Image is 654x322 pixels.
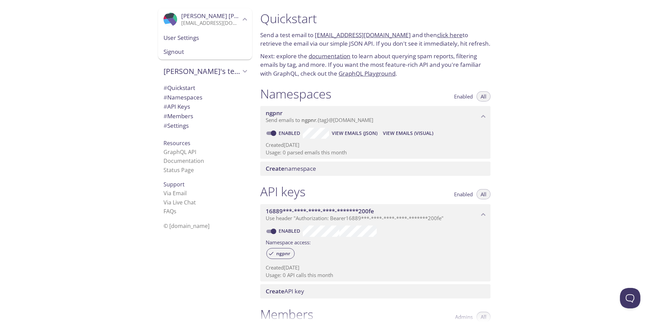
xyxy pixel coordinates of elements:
div: ngpnr [266,248,295,259]
span: Create [266,165,284,172]
span: © [DOMAIN_NAME] [163,222,209,230]
a: Via Live Chat [163,199,196,206]
a: Enabled [278,228,303,234]
h1: API keys [260,184,306,199]
div: Create API Key [260,284,490,298]
h1: Members [260,307,313,322]
button: View Emails (JSON) [329,128,380,139]
div: Create namespace [260,162,490,176]
a: Documentation [163,157,204,165]
span: Create [266,287,284,295]
span: ngpnr [272,250,294,257]
a: [EMAIL_ADDRESS][DOMAIN_NAME] [315,31,411,39]
a: Via Email [163,189,187,197]
span: # [163,122,167,129]
div: Team Settings [158,121,252,131]
button: Enabled [450,189,477,199]
a: FAQ [163,208,176,215]
div: Jacques Schmitz [158,8,252,31]
h1: Quickstart [260,11,490,26]
div: Signout [158,45,252,60]
label: Namespace access: [266,237,311,247]
div: ngpnr namespace [260,106,490,127]
div: API Keys [158,102,252,111]
span: Send emails to . {tag} @[DOMAIN_NAME] [266,117,373,123]
a: Status Page [163,166,194,174]
div: Namespaces [158,93,252,102]
span: Quickstart [163,84,195,92]
span: [PERSON_NAME]'s team [163,66,240,76]
button: All [477,189,490,199]
span: # [163,112,167,120]
span: # [163,103,167,110]
button: Enabled [450,91,477,102]
span: ngpnr [266,109,282,117]
a: click here [437,31,463,39]
span: View Emails (JSON) [332,129,377,137]
span: Signout [163,47,247,56]
span: # [163,84,167,92]
span: # [163,93,167,101]
span: API Keys [163,103,190,110]
p: Next: explore the to learn about querying spam reports, filtering emails by tag, and more. If you... [260,52,490,78]
p: [EMAIL_ADDRESS][DOMAIN_NAME] [181,20,240,27]
span: View Emails (Visual) [383,129,433,137]
span: API key [266,287,304,295]
a: GraphQL API [163,148,196,156]
span: Resources [163,139,190,147]
p: Created [DATE] [266,264,485,271]
p: Created [DATE] [266,141,485,149]
div: Jacques's team [158,62,252,80]
h1: Namespaces [260,86,331,102]
p: Usage: 0 parsed emails this month [266,149,485,156]
span: Members [163,112,193,120]
span: namespace [266,165,316,172]
button: All [477,91,490,102]
div: Quickstart [158,83,252,93]
span: Settings [163,122,189,129]
a: documentation [309,52,351,60]
span: [PERSON_NAME] [PERSON_NAME] [181,12,275,20]
a: Enabled [278,130,303,136]
button: View Emails (Visual) [380,128,436,139]
iframe: Help Scout Beacon - Open [620,288,640,308]
p: Send a test email to and then to retrieve the email via our simple JSON API. If you don't see it ... [260,31,490,48]
span: Support [163,181,185,188]
span: Namespaces [163,93,202,101]
div: Members [158,111,252,121]
span: s [174,208,176,215]
div: User Settings [158,31,252,45]
span: ngpnr [301,117,316,123]
p: Usage: 0 API calls this month [266,272,485,279]
a: GraphQL Playground [339,70,395,77]
span: User Settings [163,33,247,42]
